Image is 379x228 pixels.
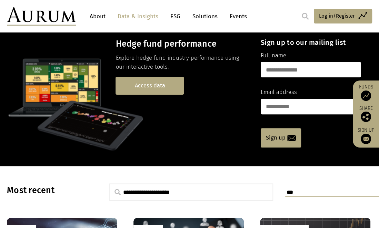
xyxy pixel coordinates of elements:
[261,128,301,148] a: Sign up
[189,10,221,23] a: Solutions
[7,7,76,26] img: Aurum
[167,10,184,23] a: ESG
[302,13,309,20] img: search.svg
[114,189,121,195] img: search.svg
[261,38,361,47] h4: Sign up to our mailing list
[287,135,296,141] img: email-icon
[314,9,372,23] a: Log in/Register
[356,127,376,144] a: Sign up
[261,51,286,60] label: Full name
[116,77,184,94] a: Access data
[7,185,93,196] h3: Most recent
[114,10,162,23] a: Data & Insights
[86,10,109,23] a: About
[361,91,371,101] img: Access Funds
[356,84,376,101] a: Funds
[116,39,249,49] h3: Hedge fund performance
[261,88,297,97] label: Email address
[356,106,376,122] div: Share
[361,134,371,144] img: Sign up to our newsletter
[226,10,247,23] a: Events
[319,12,355,20] span: Log in/Register
[116,54,249,72] p: Explore hedge fund industry performance using our interactive tools.
[361,112,371,122] img: Share this post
